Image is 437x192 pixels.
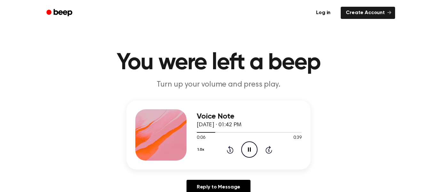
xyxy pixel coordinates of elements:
h1: You were left a beep [55,51,382,74]
h3: Voice Note [197,112,302,121]
span: [DATE] · 01:42 PM [197,122,242,128]
a: Create Account [341,7,395,19]
button: 1.0x [197,144,206,155]
span: 0:06 [197,135,205,141]
a: Beep [42,7,78,19]
a: Log in [310,5,337,20]
p: Turn up your volume and press play. [96,79,341,90]
span: 0:39 [293,135,302,141]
